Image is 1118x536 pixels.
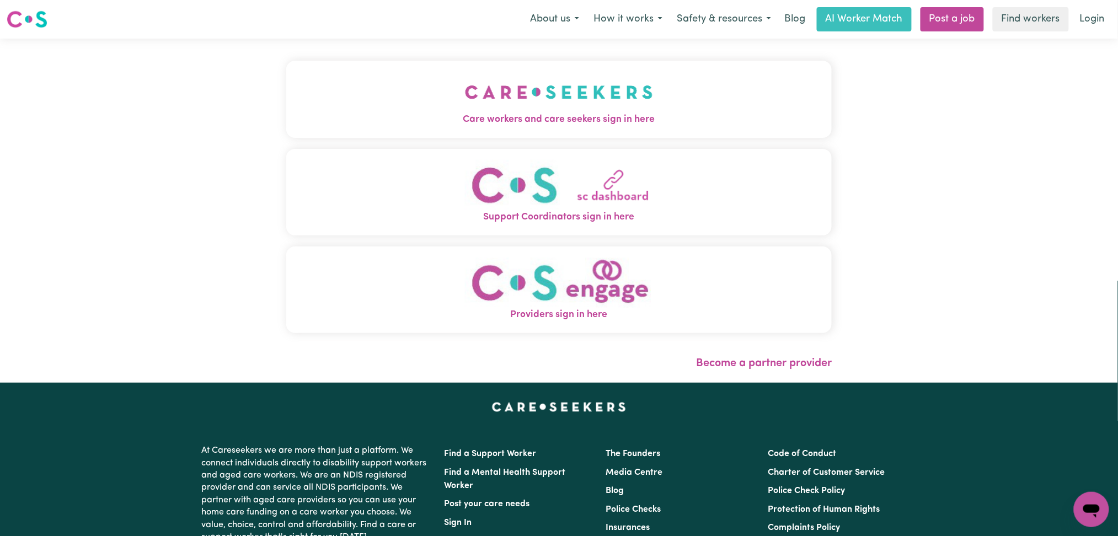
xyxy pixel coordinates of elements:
button: How it works [586,8,670,31]
span: Care workers and care seekers sign in here [286,112,832,127]
a: Code of Conduct [768,449,836,458]
span: Providers sign in here [286,308,832,322]
button: About us [523,8,586,31]
a: Post your care needs [445,500,530,508]
a: Complaints Policy [768,523,840,532]
a: Careseekers home page [492,403,626,411]
img: Careseekers logo [7,9,47,29]
a: Media Centre [606,468,663,477]
span: Support Coordinators sign in here [286,210,832,224]
a: Login [1073,7,1111,31]
a: Sign In [445,518,472,527]
button: Safety & resources [670,8,778,31]
a: Charter of Customer Service [768,468,885,477]
a: Post a job [921,7,984,31]
button: Care workers and care seekers sign in here [286,61,832,138]
a: Find a Support Worker [445,449,537,458]
a: AI Worker Match [817,7,912,31]
a: Police Checks [606,505,661,514]
a: The Founders [606,449,661,458]
a: Find a Mental Health Support Worker [445,468,566,490]
a: Careseekers logo [7,7,47,32]
a: Insurances [606,523,650,532]
iframe: Button to launch messaging window [1074,492,1109,527]
button: Support Coordinators sign in here [286,149,832,235]
a: Blog [778,7,812,31]
a: Blog [606,486,624,495]
a: Protection of Human Rights [768,505,880,514]
a: Police Check Policy [768,486,845,495]
a: Become a partner provider [696,358,832,369]
a: Find workers [993,7,1069,31]
button: Providers sign in here [286,246,832,333]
